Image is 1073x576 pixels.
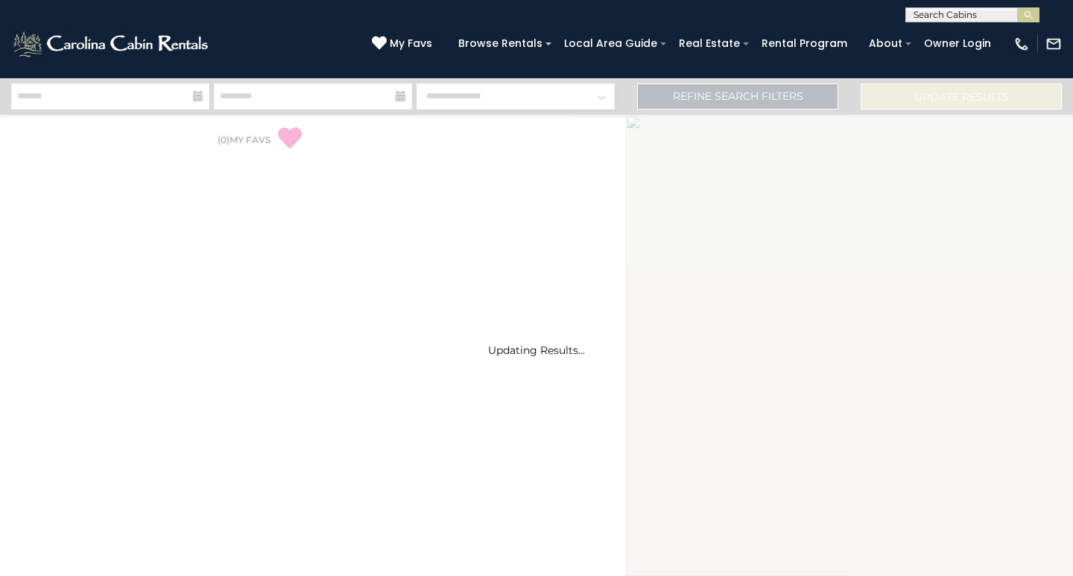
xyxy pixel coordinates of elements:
a: Rental Program [754,32,855,55]
a: Real Estate [671,32,747,55]
span: My Favs [390,36,432,51]
a: About [861,32,910,55]
a: Owner Login [917,32,998,55]
a: Local Area Guide [557,32,665,55]
img: mail-regular-white.png [1045,36,1062,52]
a: Browse Rentals [451,32,550,55]
a: My Favs [372,36,436,52]
img: phone-regular-white.png [1013,36,1030,52]
img: White-1-2.png [11,29,212,59]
